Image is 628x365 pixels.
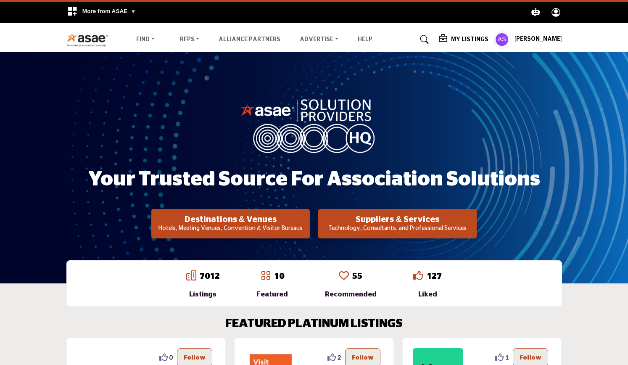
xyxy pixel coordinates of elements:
[82,8,136,14] span: More from ASAE
[325,289,377,299] div: Recommended
[412,33,434,46] a: Search
[493,30,511,49] button: Show hide supplier dropdown
[130,34,161,45] a: Find
[520,353,541,362] p: Follow
[352,353,374,362] p: Follow
[338,353,341,362] span: 2
[151,209,310,238] button: Destinations & Venues Hotels, Meeting Venues, Convention & Visitor Bureaus
[219,37,280,42] a: Alliance Partners
[154,225,307,233] p: Hotels, Meeting Venues, Convention & Visitor Bureaus
[200,272,220,280] a: 7012
[240,97,388,153] img: image
[169,353,173,362] span: 0
[261,270,271,282] a: Go to Featured
[321,214,474,225] h2: Suppliers & Services
[274,272,284,280] a: 10
[451,36,488,43] h5: My Listings
[413,270,423,280] i: Go to Liked
[256,289,288,299] div: Featured
[66,33,113,47] img: Site Logo
[439,34,488,45] div: My Listings
[358,37,372,42] a: Help
[225,317,403,331] h2: FEATURED PLATINUM LISTINGS
[413,289,442,299] div: Liked
[339,270,349,282] a: Go to Recommended
[427,272,442,280] a: 127
[505,353,509,362] span: 1
[88,167,540,193] h1: Your Trusted Source for Association Solutions
[154,214,307,225] h2: Destinations & Venues
[184,353,206,362] p: Follow
[318,209,477,238] button: Suppliers & Services Technology, Consultants, and Professional Services
[294,34,344,45] a: Advertise
[515,35,562,44] h5: [PERSON_NAME]
[62,2,141,23] div: More from ASAE
[174,34,206,45] a: RFPs
[186,289,220,299] div: Listings
[352,272,362,280] a: 55
[321,225,474,233] p: Technology, Consultants, and Professional Services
